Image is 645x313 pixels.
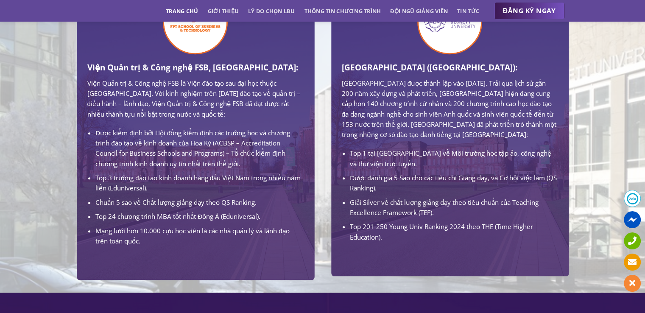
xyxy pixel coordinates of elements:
[350,221,558,242] li: Top 201-250 Young Univ Ranking 2024 theo THE (Time Higher Education).
[87,61,304,74] h3: Viện Quản trị & Công nghệ FSB, [GEOGRAPHIC_DATA]:
[342,78,558,140] p: [GEOGRAPHIC_DATA] được thành lập vào [DATE]. Trải qua lịch sử gần 200 năm xây dựng và phát triển,...
[95,211,303,221] li: Top 24 chương trình MBA tốt nhất Đông Á (Eduniversal).
[390,3,448,19] a: Đội ngũ giảng viên
[350,173,558,193] li: Được đánh giá 5 Sao cho các tiêu chí Giảng dạy, và Cơ hội việc làm (QS Ranking).
[166,3,198,19] a: Trang chủ
[503,6,556,16] span: ĐĂNG KÝ NGAY
[248,3,295,19] a: Lý do chọn LBU
[342,61,558,74] h3: [GEOGRAPHIC_DATA] ([GEOGRAPHIC_DATA]):
[95,128,303,169] li: Được kiểm định bởi Hội đồng kiểm định các trường học và chương trình đào tạo về kinh doanh của Ho...
[304,3,381,19] a: Thông tin chương trình
[457,3,479,19] a: Tin tức
[87,78,304,119] p: Viện Quản trị & Công nghệ FSB là Viện đào tạo sau đại học thuộc [GEOGRAPHIC_DATA]. Với kinh nghiệ...
[95,197,303,207] li: Chuẩn 5 sao về Chất lượng giảng dạy theo QS Ranking.
[207,3,239,19] a: Giới thiệu
[350,148,558,169] li: Top 1 tại [GEOGRAPHIC_DATA] về Môi trường học tập ảo, công nghệ và thư viện trực tuyến.
[494,3,564,20] a: ĐĂNG KÝ NGAY
[95,226,303,246] li: Mạng lưới hơn 10.000 cựu học viên là các nhà quản lý và lãnh đạo trên toàn quốc.
[350,197,558,218] li: Giải Silver về chất lượng giảng dạy theo tiêu chuẩn của Teaching Excellence Framework (TEF).
[95,173,303,193] li: Top 3 trường đào tạo kinh doanh hàng đầu Việt Nam trong nhiều năm liền (Eduniversal).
